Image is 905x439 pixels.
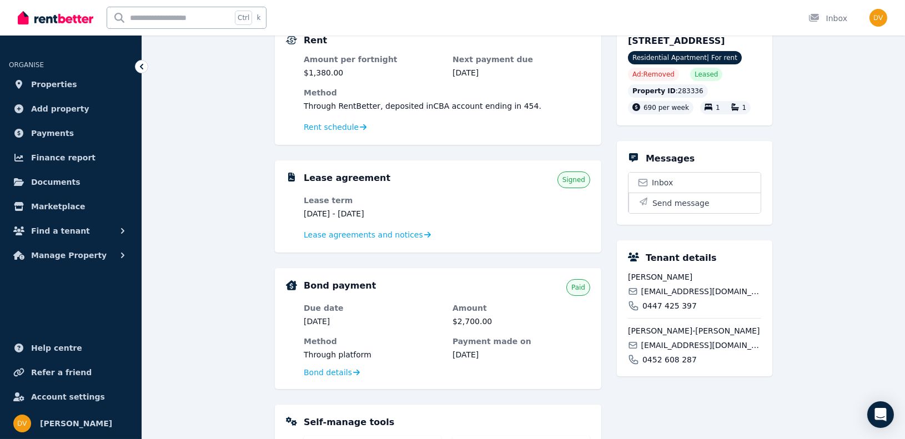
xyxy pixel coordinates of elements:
span: Add property [31,102,89,115]
h5: Self-manage tools [304,416,394,429]
img: Dinesh Viswanathan [869,9,887,27]
a: Refer a friend [9,361,133,384]
span: Documents [31,175,81,189]
img: Rental Payments [286,36,297,44]
img: Dinesh Viswanathan [13,415,31,432]
span: Payments [31,127,74,140]
span: Refer a friend [31,366,92,379]
a: Rent schedule [304,122,367,133]
a: Account settings [9,386,133,408]
button: Find a tenant [9,220,133,242]
span: ORGANISE [9,61,44,69]
dd: [DATE] [304,316,441,327]
span: Help centre [31,341,82,355]
img: RentBetter [18,9,93,26]
dt: Method [304,336,441,347]
div: : 283336 [628,84,708,98]
span: k [257,13,260,22]
span: Inbox [652,177,673,188]
span: [EMAIL_ADDRESS][DOMAIN_NAME] [641,340,761,351]
span: Send message [652,198,710,209]
dd: [DATE] - [DATE] [304,208,441,219]
span: Residential Apartment | For rent [628,51,742,64]
span: Marketplace [31,200,85,213]
a: Properties [9,73,133,95]
a: Marketplace [9,195,133,218]
span: [STREET_ADDRESS] [628,36,725,46]
a: Inbox [629,173,761,193]
span: Signed [562,175,585,184]
span: Properties [31,78,77,91]
span: Account settings [31,390,105,403]
span: Manage Property [31,249,107,262]
span: Find a tenant [31,224,90,238]
dd: $1,380.00 [304,67,441,78]
dt: Amount [452,302,590,314]
h5: Rent [304,34,327,47]
span: 0452 608 287 [642,354,697,365]
span: [EMAIL_ADDRESS][DOMAIN_NAME] [641,286,761,297]
dt: Lease term [304,195,441,206]
button: Manage Property [9,244,133,266]
h5: Messages [646,152,695,165]
a: Bond details [304,367,360,378]
h5: Lease agreement [304,171,390,185]
a: Help centre [9,337,133,359]
a: Documents [9,171,133,193]
span: Ctrl [235,11,252,25]
img: Bond Details [286,280,297,290]
div: Inbox [808,13,847,24]
span: [PERSON_NAME] [40,417,112,430]
dt: Due date [304,302,441,314]
span: Finance report [31,151,95,164]
h5: Tenant details [646,251,717,265]
a: Lease agreements and notices [304,229,431,240]
dd: [DATE] [452,67,590,78]
span: Bond details [304,367,352,378]
dd: [DATE] [452,349,590,360]
dt: Method [304,87,590,98]
dt: Amount per fortnight [304,54,441,65]
a: Payments [9,122,133,144]
dd: Through platform [304,349,441,360]
span: [PERSON_NAME] [628,271,761,282]
span: Leased [695,70,718,79]
span: Ad: Removed [632,70,675,79]
a: Add property [9,98,133,120]
span: [PERSON_NAME]-[PERSON_NAME] [628,325,761,336]
span: 0447 425 397 [642,300,697,311]
dt: Next payment due [452,54,590,65]
span: Rent schedule [304,122,359,133]
a: Finance report [9,147,133,169]
span: 1 [742,104,747,112]
span: Lease agreements and notices [304,229,423,240]
button: Send message [629,193,761,213]
span: 690 per week [643,104,689,112]
span: Through RentBetter , deposited in CBA account ending in 454 . [304,102,541,110]
span: 1 [716,104,720,112]
dd: $2,700.00 [452,316,590,327]
h5: Bond payment [304,279,376,292]
dt: Payment made on [452,336,590,347]
div: Open Intercom Messenger [867,401,894,428]
span: Property ID [632,87,676,95]
span: Paid [571,283,585,292]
